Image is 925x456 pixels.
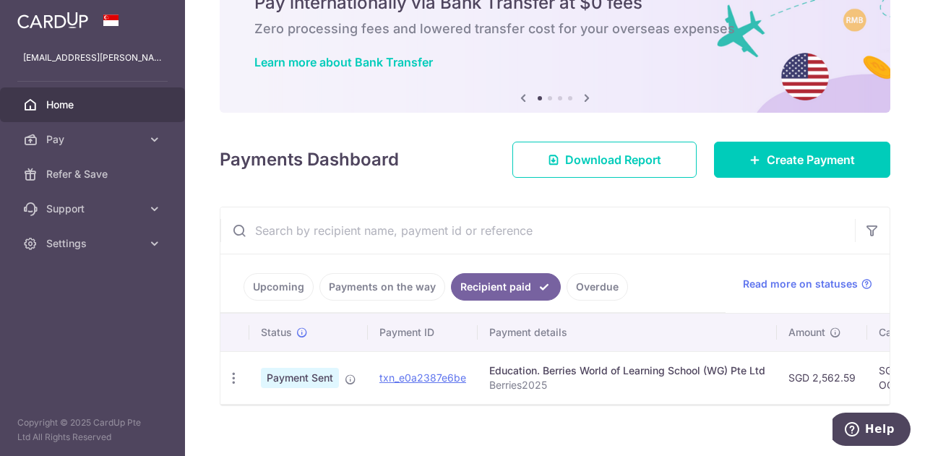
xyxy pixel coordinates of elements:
h6: Zero processing fees and lowered transfer cost for your overseas expenses [254,20,856,38]
a: Create Payment [714,142,890,178]
p: [EMAIL_ADDRESS][PERSON_NAME][DOMAIN_NAME] [23,51,162,65]
a: Recipient paid [451,273,561,301]
p: Berries2025 [489,378,765,392]
h4: Payments Dashboard [220,147,399,173]
th: Payment details [478,314,777,351]
a: Payments on the way [319,273,445,301]
span: Settings [46,236,142,251]
img: CardUp [17,12,88,29]
span: Pay [46,132,142,147]
a: txn_e0a2387e6be [379,371,466,384]
span: Amount [788,325,825,340]
iframe: Opens a widget where you can find more information [832,413,911,449]
input: Search by recipient name, payment id or reference [220,207,855,254]
a: Read more on statuses [743,277,872,291]
span: Home [46,98,142,112]
span: Read more on statuses [743,277,858,291]
a: Download Report [512,142,697,178]
span: Payment Sent [261,368,339,388]
span: Download Report [565,151,661,168]
div: Education. Berries World of Learning School (WG) Pte Ltd [489,363,765,378]
span: Create Payment [767,151,855,168]
a: Overdue [567,273,628,301]
td: SGD 2,562.59 [777,351,867,404]
a: Upcoming [244,273,314,301]
th: Payment ID [368,314,478,351]
span: Refer & Save [46,167,142,181]
a: Learn more about Bank Transfer [254,55,433,69]
span: Status [261,325,292,340]
span: Support [46,202,142,216]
